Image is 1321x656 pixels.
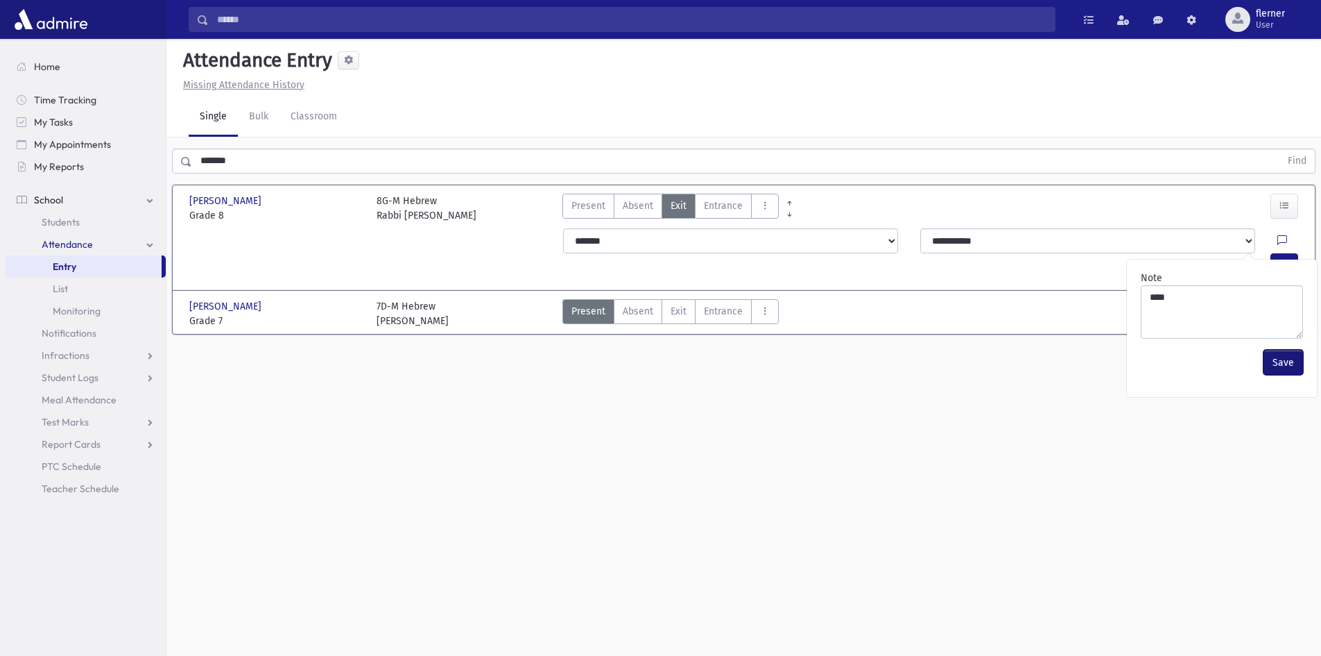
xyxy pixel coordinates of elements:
span: Absent [623,304,653,319]
span: User [1256,19,1285,31]
span: Exit [671,199,687,213]
a: Single [189,98,238,137]
span: My Appointments [34,138,111,151]
a: Bulk [238,98,279,137]
a: List [6,278,166,300]
a: Entry [6,255,162,278]
a: My Appointments [6,133,166,155]
span: Time Tracking [34,94,96,106]
button: Save [1263,350,1303,375]
a: My Reports [6,155,166,178]
span: Present [571,199,605,213]
a: Infractions [6,344,166,367]
span: My Reports [34,160,84,173]
span: List [53,283,68,295]
span: Teacher Schedule [42,482,119,495]
span: Student Logs [42,371,98,384]
a: Attendance [6,233,166,255]
span: Report Cards [42,438,101,451]
span: School [34,194,63,206]
a: Home [6,56,166,78]
span: Home [34,60,60,73]
span: Entrance [704,199,743,213]
a: PTC Schedule [6,455,166,478]
a: Teacher Schedule [6,478,166,500]
span: Notifications [42,327,96,339]
a: Missing Attendance History [178,79,304,91]
img: AdmirePro [11,6,91,33]
input: Search [209,7,1055,32]
a: Test Marks [6,411,166,433]
span: Present [571,304,605,319]
span: Attendance [42,238,93,251]
span: [PERSON_NAME] [189,194,264,208]
u: Missing Attendance History [183,79,304,91]
span: Monitoring [53,305,101,317]
a: Time Tracking [6,89,166,111]
span: Meal Attendance [42,394,116,406]
a: Notifications [6,322,166,344]
a: My Tasks [6,111,166,133]
h5: Attendance Entry [178,49,332,72]
span: Entrance [704,304,743,319]
span: [PERSON_NAME] [189,299,264,314]
span: My Tasks [34,116,73,128]
div: AttTypes [562,194,779,223]
a: Student Logs [6,367,166,389]
span: flerner [1256,8,1285,19]
span: PTC Schedule [42,460,101,473]
div: 8G-M Hebrew Rabbi [PERSON_NAME] [377,194,476,223]
a: Report Cards [6,433,166,455]
a: Meal Attendance [6,389,166,411]
button: Find [1279,149,1315,173]
span: Grade 7 [189,314,363,328]
span: Exit [671,304,687,319]
span: Test Marks [42,416,89,428]
span: Absent [623,199,653,213]
a: School [6,189,166,211]
span: Students [42,216,80,228]
a: Monitoring [6,300,166,322]
a: Classroom [279,98,348,137]
span: Grade 8 [189,208,363,223]
span: Infractions [42,349,89,362]
div: AttTypes [562,299,779,328]
label: Note [1141,271,1162,285]
div: 7D-M Hebrew [PERSON_NAME] [377,299,449,328]
a: Students [6,211,166,233]
span: Entry [53,260,76,273]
